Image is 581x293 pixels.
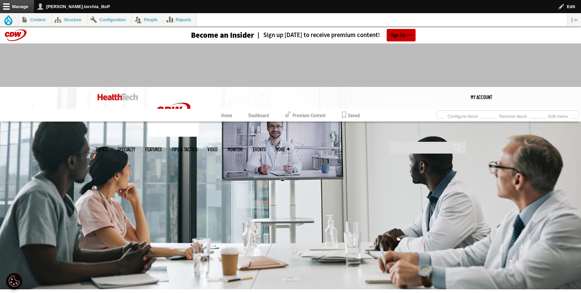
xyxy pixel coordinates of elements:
[471,87,492,107] a: My Account
[172,147,197,152] a: Tips & Tactics
[6,273,23,290] div: Cookie Settings
[497,112,530,119] a: Remove block
[118,147,135,152] span: Specialty
[148,87,199,137] img: Home
[145,147,162,152] a: Features
[387,29,416,41] a: Sign Up
[228,147,243,152] a: MonITor
[221,109,232,122] a: Home
[248,109,269,122] a: Dashboard
[471,87,492,107] div: User menu
[253,147,266,152] a: Events
[568,13,581,26] button: Vertical orientation
[168,50,413,80] iframe: advertisement
[166,31,254,39] a: Become an Insider
[18,13,51,26] a: Content
[98,94,138,100] img: Home
[191,31,254,39] h3: Become an Insider
[132,13,163,26] a: People
[276,147,290,152] span: More
[445,112,480,119] a: Configure block
[95,147,108,152] span: Topics
[6,273,23,290] button: Open Preferences
[148,131,199,138] a: CDW
[254,32,380,38] a: Sign up [DATE] to receive premium content!
[164,13,197,26] a: Reports
[52,13,87,26] a: Structure
[342,109,360,122] a: Saved
[285,109,326,122] a: Premium Content
[88,13,131,26] a: Configuration
[207,147,218,152] a: Video
[546,112,571,119] a: Edit menu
